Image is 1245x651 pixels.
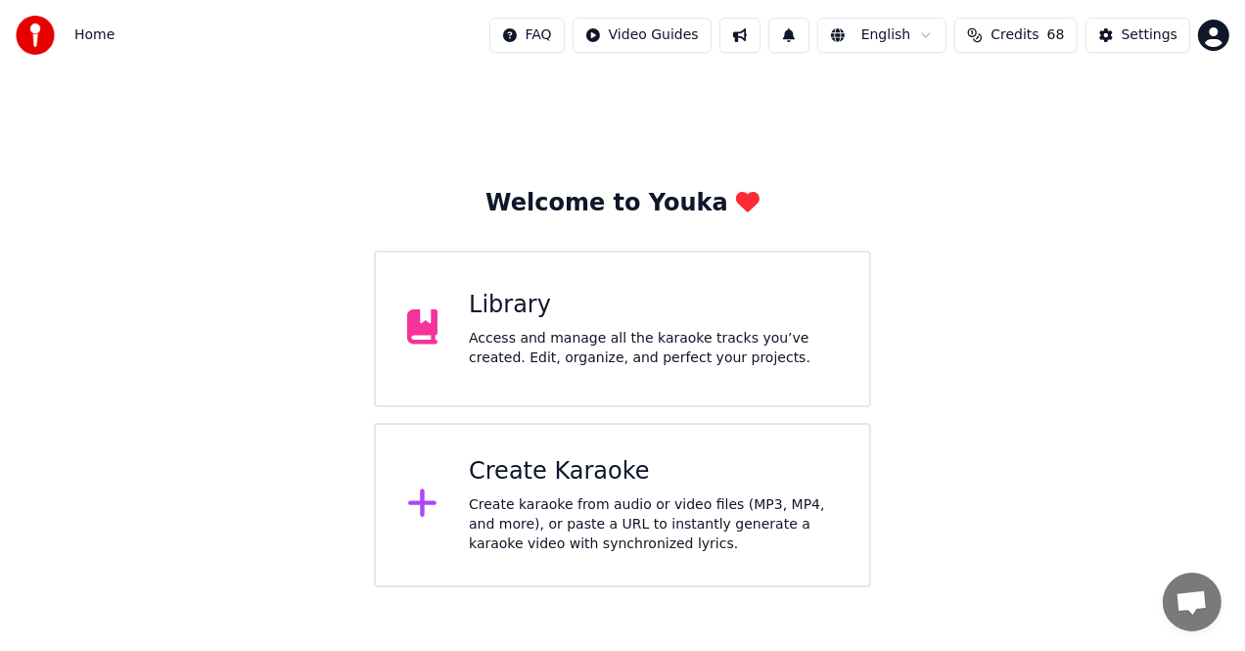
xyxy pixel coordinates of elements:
[1163,573,1222,631] div: Open chat
[74,25,115,45] nav: breadcrumb
[489,18,565,53] button: FAQ
[74,25,115,45] span: Home
[469,290,838,321] div: Library
[954,18,1077,53] button: Credits68
[16,16,55,55] img: youka
[485,188,760,219] div: Welcome to Youka
[1085,18,1190,53] button: Settings
[991,25,1038,45] span: Credits
[1047,25,1065,45] span: 68
[469,495,838,554] div: Create karaoke from audio or video files (MP3, MP4, and more), or paste a URL to instantly genera...
[469,456,838,488] div: Create Karaoke
[1122,25,1177,45] div: Settings
[573,18,712,53] button: Video Guides
[469,329,838,368] div: Access and manage all the karaoke tracks you’ve created. Edit, organize, and perfect your projects.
